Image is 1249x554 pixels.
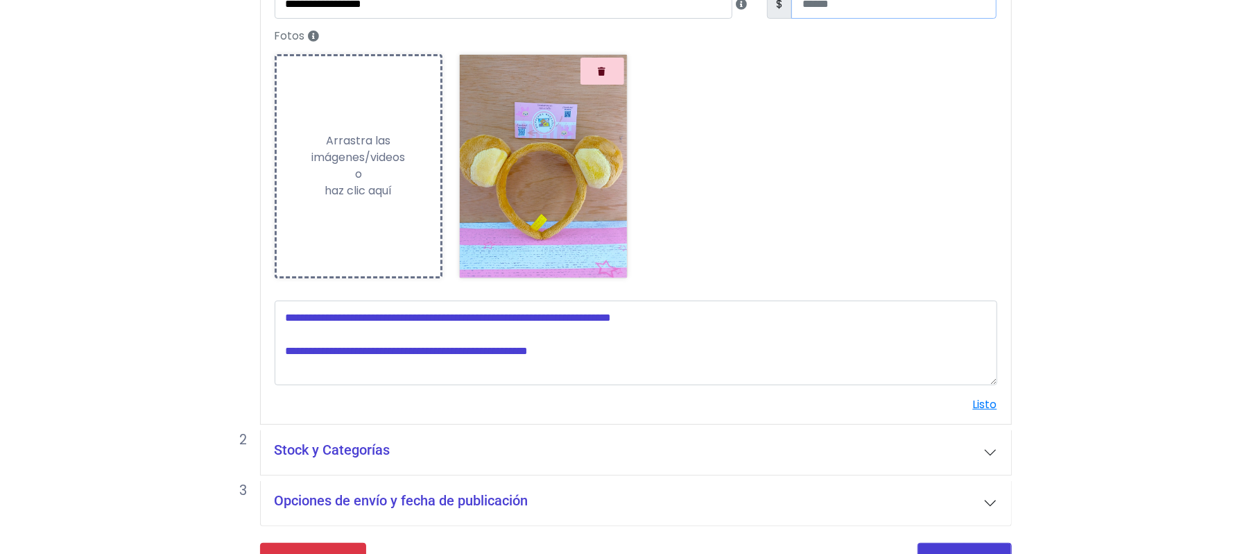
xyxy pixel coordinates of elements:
[275,442,390,458] h5: Stock y Categorías
[580,58,624,85] button: Quitar
[266,24,1006,49] label: Fotos
[460,55,627,277] img: 2Q==
[973,396,997,412] a: Listo
[277,133,441,199] div: Arrastra las imágenes/videos o haz clic aquí
[261,430,1011,475] button: Stock y Categorías
[275,492,528,509] h5: Opciones de envío y fecha de publicación
[261,481,1011,526] button: Opciones de envío y fecha de publicación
